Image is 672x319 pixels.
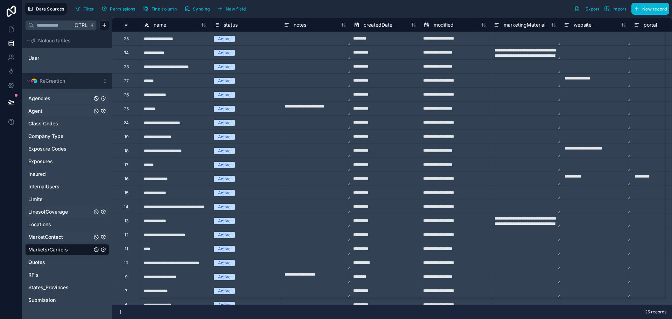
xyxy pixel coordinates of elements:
[28,284,92,291] a: States_Provinces
[602,3,629,15] button: Import
[25,269,109,280] div: RFIs
[218,50,231,56] div: Active
[215,4,248,14] button: New field
[28,95,50,102] span: Agencies
[124,50,129,56] div: 34
[28,171,46,178] span: Insured
[28,183,92,190] a: InternalUsers
[28,196,92,203] a: Limits
[218,218,231,224] div: Active
[124,232,128,238] div: 12
[25,257,109,268] div: Quotes
[218,148,231,154] div: Active
[218,106,231,112] div: Active
[25,294,109,306] div: Submission
[72,4,97,14] button: Filter
[99,4,138,14] button: Permissions
[110,6,135,12] span: Permissions
[124,148,128,154] div: 18
[28,221,92,228] a: Locations
[28,208,92,215] a: LinesofCoverage
[124,134,128,140] div: 19
[28,171,92,178] a: Insured
[28,271,38,278] span: RFIs
[124,162,128,168] div: 17
[28,108,92,115] a: Agent
[25,131,109,142] div: Company Type
[28,158,92,165] a: Exposures
[28,234,63,241] span: MarketContact
[25,3,67,15] button: Data Sources
[25,168,109,180] div: Insured
[25,118,109,129] div: Class Codes
[193,6,210,12] span: Syncing
[25,93,109,104] div: Agencies
[218,288,231,294] div: Active
[218,64,231,70] div: Active
[28,271,92,278] a: RFIs
[25,231,109,243] div: MarketContact
[28,284,69,291] span: States_Provinces
[36,6,64,12] span: Data Sources
[218,204,231,210] div: Active
[28,120,58,127] span: Class Codes
[38,37,71,44] span: Noloco tables
[28,246,92,253] a: Markets/Carriers
[224,21,238,28] span: status
[124,260,128,266] div: 10
[218,162,231,168] div: Active
[294,21,306,28] span: notes
[125,246,128,252] div: 11
[25,282,109,293] div: States_Provinces
[218,246,231,252] div: Active
[434,21,454,28] span: modified
[25,219,109,230] div: Locations
[125,274,127,280] div: 9
[74,21,88,29] span: Ctrl
[182,4,212,14] button: Syncing
[642,6,667,12] span: New record
[31,78,37,84] img: Airtable Logo
[28,234,92,241] a: MarketContact
[218,232,231,238] div: Active
[25,156,109,167] div: Exposures
[124,218,128,224] div: 13
[124,78,129,84] div: 27
[125,302,127,308] div: 6
[28,208,68,215] span: LinesofCoverage
[99,4,140,14] a: Permissions
[118,22,135,27] div: #
[218,120,231,126] div: Active
[141,4,179,14] button: Find column
[28,196,43,203] span: Limits
[218,78,231,84] div: Active
[28,95,92,102] a: Agencies
[124,176,128,182] div: 16
[586,6,599,12] span: Export
[28,55,85,62] a: User
[154,21,166,28] span: name
[25,53,109,64] div: User
[28,183,59,190] span: InternalUsers
[28,246,68,253] span: Markets/Carriers
[504,21,545,28] span: marketingMaterial
[28,108,42,115] span: Agent
[631,3,669,15] button: New record
[574,21,591,28] span: website
[629,3,669,15] a: New record
[28,133,63,140] span: Company Type
[25,194,109,205] div: Limits
[28,297,92,304] a: Submission
[25,181,109,192] div: InternalUsers
[644,21,657,28] span: portal
[28,145,92,152] a: Exposure Codes
[152,6,177,12] span: Find column
[28,55,39,62] span: User
[124,92,129,98] div: 26
[612,6,626,12] span: Import
[28,221,51,228] span: Locations
[218,302,231,308] div: Active
[25,206,109,217] div: LinesofCoverage
[25,36,105,46] button: Noloco tables
[125,288,127,294] div: 7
